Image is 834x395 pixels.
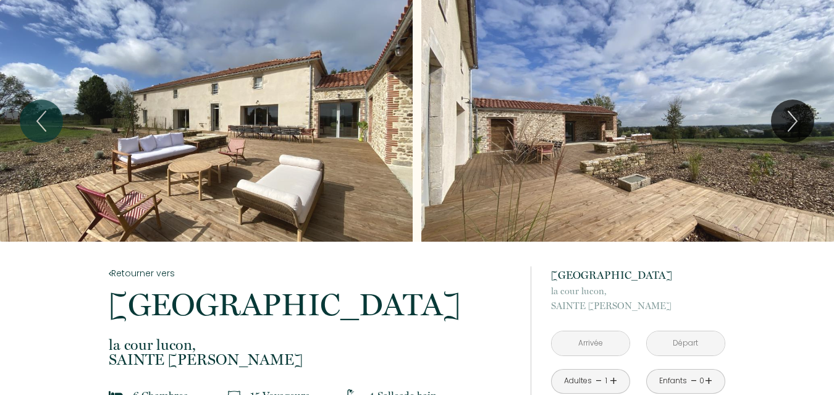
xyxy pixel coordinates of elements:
p: [GEOGRAPHIC_DATA] [551,266,725,284]
p: SAINTE [PERSON_NAME] [551,284,725,313]
span: la cour lucon, [109,338,514,352]
a: + [610,372,617,391]
input: Départ [647,331,725,355]
span: la cour lucon, [551,284,725,299]
p: SAINTE [PERSON_NAME] [109,338,514,367]
a: + [705,372,712,391]
div: Enfants [659,375,687,387]
input: Arrivée [552,331,630,355]
a: - [596,372,602,391]
p: [GEOGRAPHIC_DATA] [109,289,514,320]
a: - [691,372,697,391]
button: Previous [20,100,63,143]
div: 0 [699,375,705,387]
div: Adultes [564,375,592,387]
a: Retourner vers [109,266,514,280]
div: 1 [603,375,609,387]
button: Next [771,100,814,143]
